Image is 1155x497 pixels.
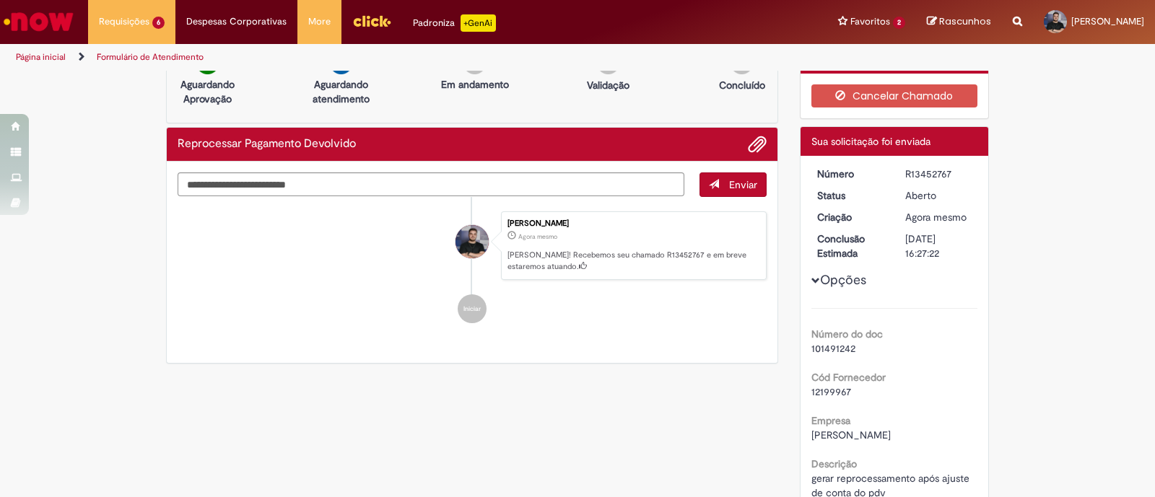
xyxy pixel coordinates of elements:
div: [PERSON_NAME] [507,219,759,228]
ul: Trilhas de página [11,44,759,71]
span: [PERSON_NAME] [1071,15,1144,27]
span: Requisições [99,14,149,29]
span: Agora mesmo [518,232,557,241]
a: Rascunhos [927,15,991,29]
button: Enviar [699,172,767,197]
img: ServiceNow [1,7,76,36]
div: Padroniza [413,14,496,32]
span: Despesas Corporativas [186,14,287,29]
h2: Reprocessar Pagamento Devolvido Histórico de tíquete [178,138,356,151]
span: 2 [893,17,905,29]
div: 27/08/2025 14:27:18 [905,210,972,224]
p: +GenAi [461,14,496,32]
p: Validação [587,78,629,92]
p: Em andamento [441,77,509,92]
dt: Número [806,167,895,181]
dt: Conclusão Estimada [806,232,895,260]
p: Aguardando atendimento [306,77,376,106]
button: Adicionar anexos [748,135,767,154]
time: 27/08/2025 14:27:18 [518,232,557,241]
div: R13452767 [905,167,972,181]
div: [DATE] 16:27:22 [905,232,972,260]
span: Sua solicitação foi enviada [811,135,930,148]
span: 101491242 [811,342,855,355]
span: [PERSON_NAME] [811,428,891,441]
li: Lucas Alexandre Grahl Ribeiro [178,211,767,281]
textarea: Digite sua mensagem aqui... [178,172,684,196]
ul: Histórico de tíquete [178,197,767,338]
span: Favoritos [850,14,890,29]
span: Enviar [729,178,757,191]
b: Cód Fornecedor [811,371,886,384]
span: More [308,14,331,29]
b: Empresa [811,414,850,427]
img: click_logo_yellow_360x200.png [352,10,391,32]
b: Número do doc [811,327,883,340]
p: Concluído [719,78,765,92]
span: Agora mesmo [905,211,967,224]
a: Página inicial [16,51,66,63]
dt: Criação [806,210,895,224]
a: Formulário de Atendimento [97,51,204,63]
time: 27/08/2025 14:27:18 [905,211,967,224]
div: Aberto [905,188,972,203]
span: 12199967 [811,385,851,398]
div: Lucas Alexandre Grahl Ribeiro [456,225,489,258]
b: Descrição [811,457,857,470]
span: Rascunhos [939,14,991,28]
p: [PERSON_NAME]! Recebemos seu chamado R13452767 e em breve estaremos atuando. [507,250,759,272]
button: Cancelar Chamado [811,84,978,107]
span: 6 [152,17,165,29]
dt: Status [806,188,895,203]
p: Aguardando Aprovação [173,77,243,106]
